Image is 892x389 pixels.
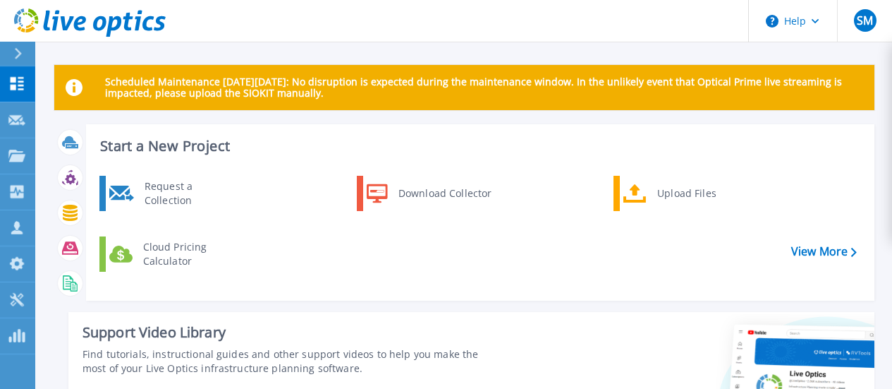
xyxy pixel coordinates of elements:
[83,347,501,376] div: Find tutorials, instructional guides and other support videos to help you make the most of your L...
[99,237,244,272] a: Cloud Pricing Calculator
[105,76,863,99] p: Scheduled Maintenance [DATE][DATE]: No disruption is expected during the maintenance window. In t...
[357,176,501,211] a: Download Collector
[100,138,856,154] h3: Start a New Project
[138,179,240,208] div: Request a Collection
[857,15,873,26] span: SM
[650,179,754,208] div: Upload Files
[83,323,501,342] div: Support Video Library
[99,176,244,211] a: Request a Collection
[613,176,758,211] a: Upload Files
[791,245,857,258] a: View More
[391,179,498,208] div: Download Collector
[136,240,240,268] div: Cloud Pricing Calculator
